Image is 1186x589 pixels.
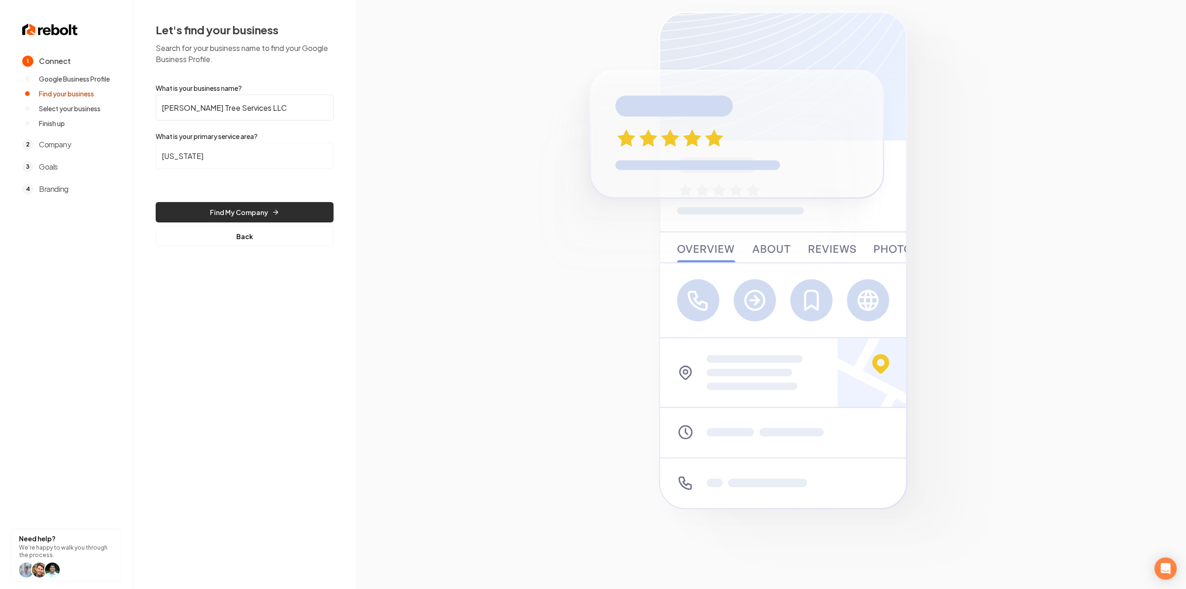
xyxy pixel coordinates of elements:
span: 2 [22,139,33,150]
span: Find your business [39,89,94,98]
span: 4 [22,184,33,195]
img: help icon arwin [45,563,60,577]
span: Company [39,139,71,150]
input: City or county or neighborhood [156,143,334,169]
p: We're happy to walk you through the process. [19,544,114,559]
span: Select your business [39,104,101,113]
span: Google Business Profile [39,74,110,83]
input: Company Name [156,95,334,120]
div: Open Intercom Messenger [1154,557,1177,580]
img: help icon Will [19,563,34,577]
span: Connect [39,56,70,67]
button: Need help?We're happy to walk you through the process.help icon Willhelp icon Willhelp icon arwin [11,529,122,582]
p: Search for your business name to find your Google Business Profile. [156,43,334,65]
label: What is your business name? [156,83,334,93]
span: Goals [39,161,58,172]
img: Rebolt Logo [22,22,78,37]
span: 1 [22,56,33,67]
span: 3 [22,161,33,172]
img: help icon Will [32,563,47,577]
button: Find My Company [156,202,334,222]
span: Branding [39,184,69,195]
button: Back [156,226,334,247]
h2: Let's find your business [156,22,334,37]
strong: Need help? [19,534,56,543]
label: What is your primary service area? [156,132,334,141]
span: Finish up [39,119,65,128]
